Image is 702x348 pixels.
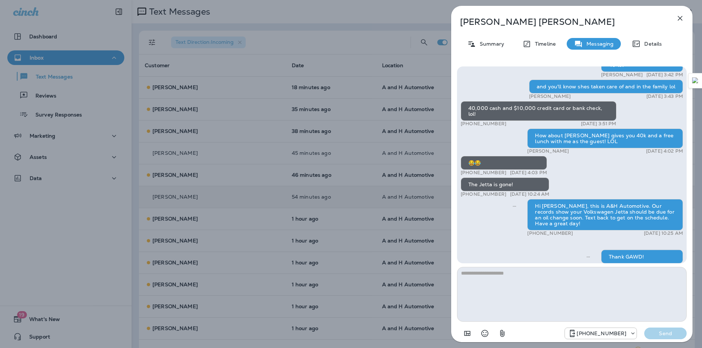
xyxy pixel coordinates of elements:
p: [PERSON_NAME] [PERSON_NAME] [460,17,660,27]
p: [DATE] 10:24 AM [510,191,549,197]
p: [PHONE_NUMBER] [461,170,506,176]
p: [DATE] 4:03 PM [510,170,547,176]
span: Sent [513,202,516,209]
div: How about [PERSON_NAME] gives you 40k and a free lunch with me as the guest! LOL [527,129,683,148]
div: Thank GAWD! [601,250,683,264]
button: Add in a premade template [460,326,475,341]
p: [PHONE_NUMBER] [461,121,506,127]
div: Hi [PERSON_NAME], this is A&H Automotive. Our records show your Volkswagen Jetta should be due fo... [527,199,683,230]
p: Messaging [583,41,614,47]
div: +1 (405) 873-8731 [565,329,637,338]
p: [DATE] 3:43 PM [646,93,683,99]
p: Timeline [531,41,556,47]
div: and you'll know shes taken care of and in the family lol [529,80,683,93]
p: [DATE] 3:51 PM [581,121,616,127]
p: [PHONE_NUMBER] [527,230,573,236]
p: Summary [476,41,504,47]
div: 😂😂 [461,156,547,170]
p: [PERSON_NAME] [529,93,571,99]
p: [DATE] 10:25 AM [644,230,683,236]
p: [PERSON_NAME] [601,72,643,78]
p: [DATE] 4:02 PM [646,148,683,154]
div: 40,000 cash and $10,000 credit card or bank check, lol! [461,101,616,121]
span: Sent [586,253,590,260]
p: Details [641,41,662,47]
p: [PHONE_NUMBER] [577,330,626,336]
p: [PERSON_NAME] [527,148,569,154]
img: Detect Auto [692,77,699,84]
button: Select an emoji [478,326,492,341]
p: [PHONE_NUMBER] [461,191,506,197]
p: [DATE] 3:42 PM [646,72,683,78]
div: The Jetta is gone! [461,177,549,191]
